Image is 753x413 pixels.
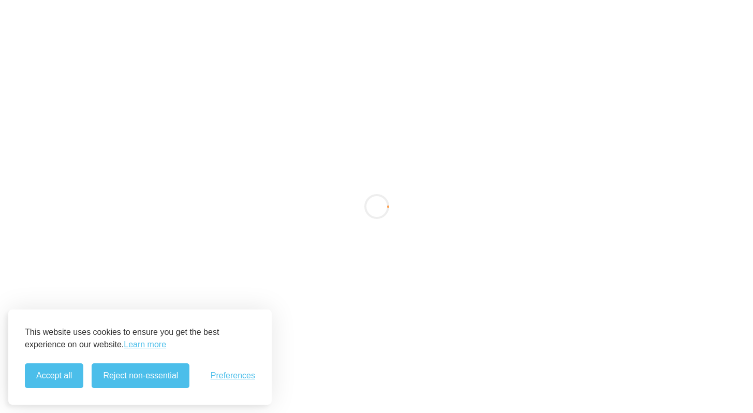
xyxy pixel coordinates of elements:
p: This website uses cookies to ensure you get the best experience on our website. [25,326,255,351]
span: Preferences [211,371,255,380]
button: Accept all cookies [25,363,83,388]
button: Toggle preferences [211,371,255,380]
button: Reject non-essential [92,363,189,388]
a: Learn more [124,338,166,351]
